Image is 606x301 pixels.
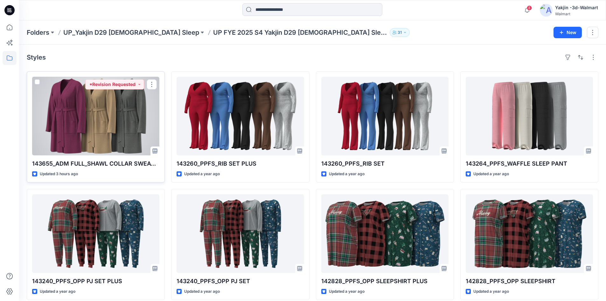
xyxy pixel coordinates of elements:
[177,77,304,155] a: 143260_PPFS_RIB SET PLUS
[466,159,593,168] p: 143264_PPFS_WAFFLE SLEEP PANT
[540,4,553,17] img: avatar
[321,159,449,168] p: 143260_PPFS_RIB SET
[390,28,410,37] button: 31
[40,288,75,295] p: Updated a year ago
[184,171,220,177] p: Updated a year ago
[27,54,46,61] h4: Styles
[555,4,598,11] div: Yakjin -3d-Walmart
[63,28,199,37] a: UP_Yakjin D29 [DEMOGRAPHIC_DATA] Sleep
[555,11,598,16] div: Walmart
[329,288,365,295] p: Updated a year ago
[321,77,449,155] a: 143260_PPFS_RIB SET
[473,171,509,177] p: Updated a year ago
[184,288,220,295] p: Updated a year ago
[473,288,509,295] p: Updated a year ago
[32,77,159,155] a: 143655_ADM FULL_SHAWL COLLAR SWEATER ROBE
[40,171,78,177] p: Updated 3 hours ago
[554,27,582,38] button: New
[213,28,387,37] p: UP FYE 2025 S4 Yakjin D29 [DEMOGRAPHIC_DATA] Sleepwear
[321,194,449,273] a: 142828_PPFS_OPP SLEEPSHIRT PLUS
[321,277,449,286] p: 142828_PPFS_OPP SLEEPSHIRT PLUS
[466,194,593,273] a: 142828_PPFS_OPP SLEEPSHIRT
[466,77,593,155] a: 143264_PPFS_WAFFLE SLEEP PANT
[527,5,532,11] span: 8
[329,171,365,177] p: Updated a year ago
[32,194,159,273] a: 143240_PPFS_OPP PJ SET PLUS
[177,159,304,168] p: 143260_PPFS_RIB SET PLUS
[466,277,593,286] p: 142828_PPFS_OPP SLEEPSHIRT
[32,159,159,168] p: 143655_ADM FULL_SHAWL COLLAR SWEATER ROBE
[398,29,402,36] p: 31
[177,277,304,286] p: 143240_PPFS_OPP PJ SET
[32,277,159,286] p: 143240_PPFS_OPP PJ SET PLUS
[177,194,304,273] a: 143240_PPFS_OPP PJ SET
[27,28,49,37] a: Folders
